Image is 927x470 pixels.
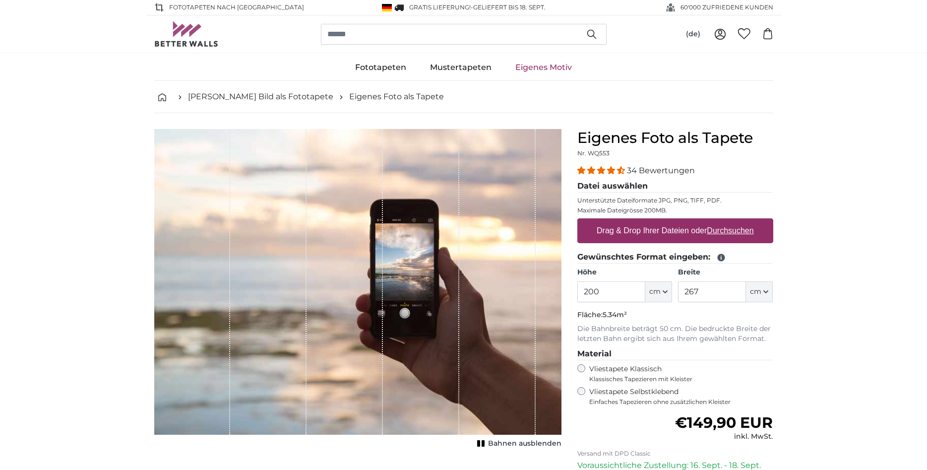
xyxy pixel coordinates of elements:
[678,268,773,277] label: Breite
[589,364,765,383] label: Vliestapete Klassisch
[503,55,584,80] a: Eigenes Motiv
[577,324,773,344] p: Die Bahnbreite beträgt 50 cm. Die bedruckte Breite der letzten Bahn ergibt sich aus Ihrem gewählt...
[577,251,773,264] legend: Gewünschtes Format eingeben:
[154,129,561,451] div: 1 of 1
[746,281,773,302] button: cm
[593,221,758,241] label: Drag & Drop Ihrer Dateien oder
[349,91,444,103] a: Eigenes Foto als Tapete
[577,149,610,157] span: Nr. WQ553
[675,413,773,432] span: €149,90 EUR
[627,166,695,175] span: 34 Bewertungen
[577,180,773,193] legend: Datei auswählen
[418,55,503,80] a: Mustertapeten
[707,226,753,235] u: Durchsuchen
[680,3,773,12] span: 60'000 ZUFRIEDENE KUNDEN
[589,387,773,406] label: Vliestapete Selbstklebend
[577,197,773,204] p: Unterstützte Dateiformate JPG, PNG, TIFF, PDF.
[577,348,773,360] legend: Material
[488,439,561,449] span: Bahnen ausblenden
[577,129,773,147] h1: Eigenes Foto als Tapete
[473,3,546,11] span: Geliefert bis 18. Sept.
[577,206,773,214] p: Maximale Dateigrösse 200MB.
[750,287,761,297] span: cm
[675,432,773,442] div: inkl. MwSt.
[343,55,418,80] a: Fototapeten
[645,281,672,302] button: cm
[603,310,627,319] span: 5.34m²
[154,21,219,47] img: Betterwalls
[188,91,333,103] a: [PERSON_NAME] Bild als Fototapete
[382,4,392,11] img: Deutschland
[154,81,773,113] nav: breadcrumbs
[474,437,561,451] button: Bahnen ausblenden
[577,268,672,277] label: Höhe
[589,375,765,383] span: Klassisches Tapezieren mit Kleister
[577,310,773,320] p: Fläche:
[577,166,627,175] span: 4.32 stars
[169,3,304,12] span: Fototapeten nach [GEOGRAPHIC_DATA]
[577,450,773,458] p: Versand mit DPD Classic
[678,25,708,43] button: (de)
[649,287,661,297] span: cm
[471,3,546,11] span: -
[409,3,471,11] span: GRATIS Lieferung!
[589,398,773,406] span: Einfaches Tapezieren ohne zusätzlichen Kleister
